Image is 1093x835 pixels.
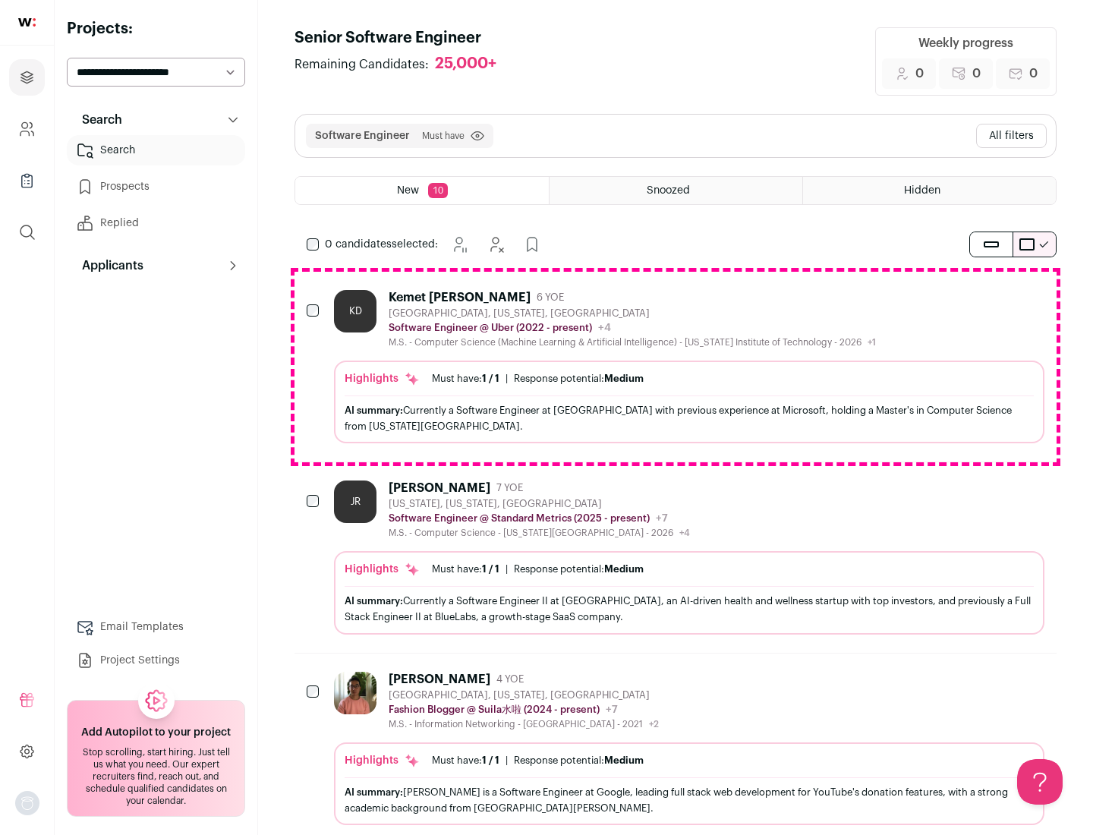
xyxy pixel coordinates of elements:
[444,229,474,260] button: Snooze
[15,791,39,815] button: Open dropdown
[432,755,644,767] ul: |
[976,124,1047,148] button: All filters
[67,700,245,817] a: Add Autopilot to your project Stop scrolling, start hiring. Just tell us what you need. Our exper...
[604,373,644,383] span: Medium
[598,323,611,333] span: +4
[432,563,499,575] div: Must have:
[647,185,690,196] span: Snoozed
[656,513,668,524] span: +7
[389,336,876,348] div: M.S. - Computer Science (Machine Learning & Artificial Intelligence) - [US_STATE] Institute of Te...
[432,755,499,767] div: Must have:
[345,787,403,797] span: AI summary:
[389,290,531,305] div: Kemet [PERSON_NAME]
[514,563,644,575] div: Response potential:
[649,720,659,729] span: +2
[345,402,1034,434] div: Currently a Software Engineer at [GEOGRAPHIC_DATA] with previous experience at Microsoft, holding...
[9,59,45,96] a: Projects
[81,725,231,740] h2: Add Autopilot to your project
[868,338,876,347] span: +1
[397,185,419,196] span: New
[389,322,592,334] p: Software Engineer @ Uber (2022 - present)
[514,373,644,385] div: Response potential:
[606,704,618,715] span: +7
[15,791,39,815] img: nopic.png
[67,18,245,39] h2: Projects:
[482,755,499,765] span: 1 / 1
[67,208,245,238] a: Replied
[432,563,644,575] ul: |
[73,257,143,275] p: Applicants
[295,27,512,49] h1: Senior Software Engineer
[334,290,376,332] div: KD
[550,177,802,204] a: Snoozed
[67,250,245,281] button: Applicants
[517,229,547,260] button: Add to Prospects
[482,564,499,574] span: 1 / 1
[482,373,499,383] span: 1 / 1
[334,672,376,714] img: ebffc8b94a612106133ad1a79c5dcc917f1f343d62299c503ebb759c428adb03.jpg
[73,111,122,129] p: Search
[345,562,420,577] div: Highlights
[345,593,1034,625] div: Currently a Software Engineer II at [GEOGRAPHIC_DATA], an AI-driven health and wellness startup w...
[67,645,245,676] a: Project Settings
[334,481,1044,634] a: JR [PERSON_NAME] 7 YOE [US_STATE], [US_STATE], [GEOGRAPHIC_DATA] Software Engineer @ Standard Met...
[18,18,36,27] img: wellfound-shorthand-0d5821cbd27db2630d0214b213865d53afaa358527fdda9d0ea32b1df1b89c2c.svg
[67,105,245,135] button: Search
[389,307,876,320] div: [GEOGRAPHIC_DATA], [US_STATE], [GEOGRAPHIC_DATA]
[480,229,511,260] button: Hide
[345,753,420,768] div: Highlights
[389,498,690,510] div: [US_STATE], [US_STATE], [GEOGRAPHIC_DATA]
[9,111,45,147] a: Company and ATS Settings
[389,672,490,687] div: [PERSON_NAME]
[604,755,644,765] span: Medium
[389,704,600,716] p: Fashion Blogger @ Suila水啦 (2024 - present)
[325,239,392,250] span: 0 candidates
[67,612,245,642] a: Email Templates
[77,746,235,807] div: Stop scrolling, start hiring. Just tell us what you need. Our expert recruiters find, reach out, ...
[972,65,981,83] span: 0
[334,290,1044,443] a: KD Kemet [PERSON_NAME] 6 YOE [GEOGRAPHIC_DATA], [US_STATE], [GEOGRAPHIC_DATA] Software Engineer @...
[67,135,245,165] a: Search
[345,371,420,386] div: Highlights
[295,55,429,74] span: Remaining Candidates:
[345,405,403,415] span: AI summary:
[389,718,659,730] div: M.S. - Information Networking - [GEOGRAPHIC_DATA] - 2021
[325,237,438,252] span: selected:
[496,482,523,494] span: 7 YOE
[537,291,564,304] span: 6 YOE
[604,564,644,574] span: Medium
[679,528,690,537] span: +4
[915,65,924,83] span: 0
[432,373,499,385] div: Must have:
[428,183,448,198] span: 10
[435,55,496,74] div: 25,000+
[334,481,376,523] div: JR
[389,481,490,496] div: [PERSON_NAME]
[389,527,690,539] div: M.S. - Computer Science - [US_STATE][GEOGRAPHIC_DATA] - 2026
[334,672,1044,825] a: [PERSON_NAME] 4 YOE [GEOGRAPHIC_DATA], [US_STATE], [GEOGRAPHIC_DATA] Fashion Blogger @ Suila水啦 (2...
[803,177,1056,204] a: Hidden
[904,185,940,196] span: Hidden
[345,784,1034,816] div: [PERSON_NAME] is a Software Engineer at Google, leading full stack web development for YouTube's ...
[389,512,650,525] p: Software Engineer @ Standard Metrics (2025 - present)
[1029,65,1038,83] span: 0
[315,128,410,143] button: Software Engineer
[9,162,45,199] a: Company Lists
[422,130,465,142] span: Must have
[345,596,403,606] span: AI summary:
[918,34,1013,52] div: Weekly progress
[389,689,659,701] div: [GEOGRAPHIC_DATA], [US_STATE], [GEOGRAPHIC_DATA]
[67,172,245,202] a: Prospects
[496,673,524,685] span: 4 YOE
[432,373,644,385] ul: |
[514,755,644,767] div: Response potential:
[1017,759,1063,805] iframe: Help Scout Beacon - Open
